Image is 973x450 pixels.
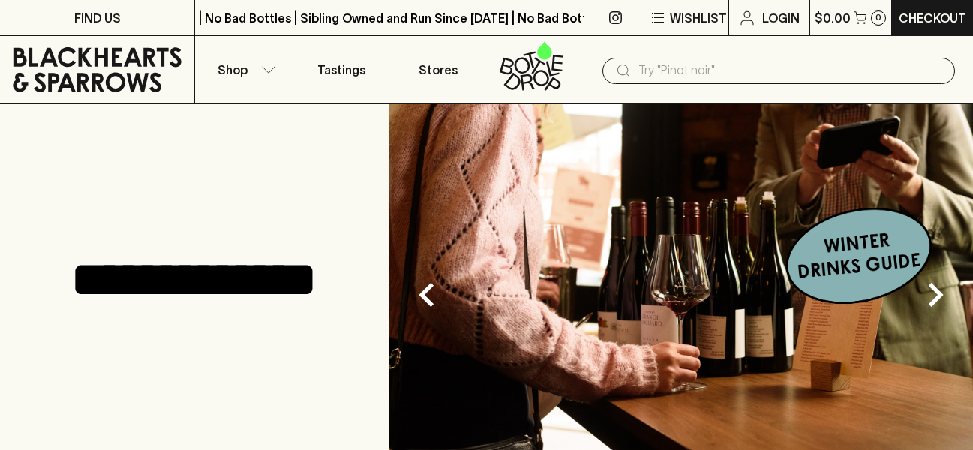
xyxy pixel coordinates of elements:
[74,9,121,27] p: FIND US
[899,9,966,27] p: Checkout
[905,265,965,325] button: Next
[815,9,851,27] p: $0.00
[317,61,365,79] p: Tastings
[195,36,292,103] button: Shop
[638,58,943,82] input: Try "Pinot noir"
[389,36,486,103] a: Stores
[670,9,727,27] p: Wishlist
[293,36,389,103] a: Tastings
[875,13,881,22] p: 0
[397,265,457,325] button: Previous
[218,61,248,79] p: Shop
[762,9,800,27] p: Login
[419,61,458,79] p: Stores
